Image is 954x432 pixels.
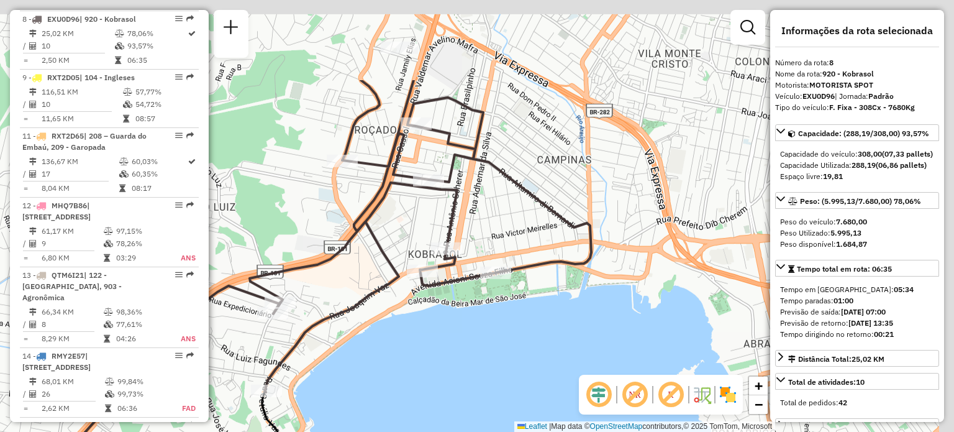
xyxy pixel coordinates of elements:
div: Espaço livre: [780,171,934,182]
span: EXU0D96 [47,14,79,24]
i: Tempo total em rota [119,185,125,192]
td: = [22,182,29,195]
td: 9 [41,237,103,250]
td: 04:26 [116,333,166,345]
em: Opções [175,201,183,209]
a: Leaflet [517,422,547,431]
td: 78,06% [127,27,187,40]
em: Rota exportada [186,15,194,22]
em: Opções [175,15,183,22]
h4: Informações da rota selecionada [775,25,939,37]
strong: 5.995,13 [830,228,861,237]
i: Rota otimizada [188,30,196,37]
a: Tempo total em rota: 06:35 [775,260,939,277]
strong: [DATE] 07:00 [841,307,886,316]
td: 11,65 KM [41,113,122,125]
i: Tempo total em rota [104,335,110,342]
i: % de utilização do peso [119,158,129,165]
i: % de utilização da cubagem [104,240,113,247]
i: Distância Total [29,88,37,96]
span: 11 - [22,131,147,152]
td: ANS [166,333,196,345]
i: % de utilização da cubagem [123,101,132,108]
i: % de utilização do peso [104,308,113,316]
em: Opções [175,73,183,81]
td: 26 [41,388,104,400]
div: Total de pedidos: [780,397,934,408]
strong: F. Fixa - 308Cx - 7680Kg [829,103,915,112]
strong: 10 [856,377,865,387]
i: % de utilização da cubagem [115,42,124,50]
strong: 8 [829,58,834,67]
div: Tempo paradas: [780,295,934,306]
span: + [755,378,763,393]
td: = [22,54,29,67]
span: Ocultar deslocamento [584,380,614,410]
em: Opções [175,421,183,429]
strong: 42 [838,398,847,407]
div: Veículo: [775,91,939,102]
span: QTM6I21 [52,270,84,280]
div: Nome da rota: [775,68,939,80]
i: Distância Total [29,378,37,385]
span: | [STREET_ADDRESS] [22,351,91,372]
span: | [549,422,551,431]
strong: Padrão [868,91,894,101]
td: 98,36% [116,306,166,318]
strong: 00:21 [874,329,894,339]
td: 77,61% [116,318,166,331]
td: 136,67 KM [41,155,119,168]
img: Fluxo de ruas [692,385,712,405]
div: Capacidade Utilizada: [780,160,934,171]
em: Rota exportada [186,421,194,429]
strong: 288,19 [852,160,876,170]
em: Rota exportada [186,271,194,278]
strong: (07,33 pallets) [882,149,933,159]
i: Tempo total em rota [123,115,129,122]
td: 57,77% [135,86,194,98]
div: Map data © contributors,© 2025 TomTom, Microsoft [514,421,775,432]
strong: MOTORISTA SPOT [809,80,873,90]
i: Distância Total [29,308,37,316]
i: Tempo total em rota [115,57,121,64]
span: MHQ7B86 [52,201,87,210]
td: / [22,237,29,250]
span: Peso do veículo: [780,217,867,226]
span: | Jornada: [835,91,894,101]
div: Capacidade do veículo: [780,149,934,160]
td: 97,15% [116,225,166,237]
span: Total de atividades: [788,377,865,387]
strong: 920 - Kobrasol [822,69,874,78]
span: Exibir rótulo [656,380,686,410]
span: 12 - [22,201,91,221]
td: 8,04 KM [41,182,119,195]
span: RXT2D65 [52,131,84,140]
span: Peso: (5.995,13/7.680,00) 78,06% [800,196,921,206]
i: % de utilização da cubagem [119,170,129,178]
td: 93,57% [127,40,187,52]
td: / [22,318,29,331]
td: 6,80 KM [41,252,103,264]
td: 10 [41,98,122,111]
i: Distância Total [29,30,37,37]
a: Zoom in [749,377,768,395]
span: | [STREET_ADDRESS] [22,201,91,221]
td: 54,72% [135,98,194,111]
span: Capacidade: (288,19/308,00) 93,57% [798,129,929,138]
span: 8 - [22,14,136,24]
td: = [22,252,29,264]
td: 08:17 [131,182,187,195]
div: Número da rota: [775,57,939,68]
div: Tipo do veículo: [775,102,939,113]
img: Exibir/Ocultar setores [718,385,738,405]
td: 10 [41,40,114,52]
strong: (06,86 pallets) [876,160,927,170]
div: Motorista: [775,80,939,91]
i: Total de Atividades [29,240,37,247]
a: Total de atividades:10 [775,373,939,390]
td: / [22,40,29,52]
td: 78,26% [116,237,166,250]
span: | 104 - Ingleses [79,73,135,82]
em: Rota exportada [186,352,194,359]
td: FAD [168,402,196,415]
